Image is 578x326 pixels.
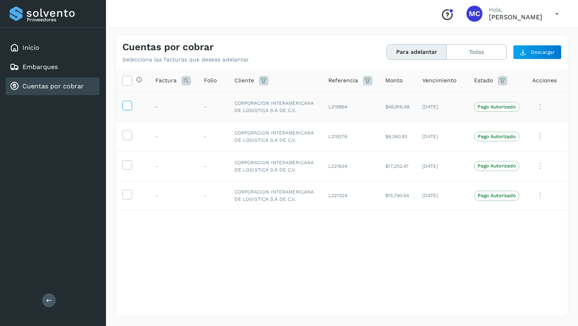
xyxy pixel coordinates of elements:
p: Pago Autorizado [478,193,516,198]
td: [DATE] [416,181,468,210]
div: Inicio [6,39,100,57]
td: $17,202.47 [379,151,416,181]
span: Folio [204,76,217,85]
td: L221324 [322,181,379,210]
span: Factura [155,76,177,85]
td: [DATE] [416,151,468,181]
span: Acciones [532,76,557,85]
p: Selecciona las facturas que deseas adelantar [122,56,249,63]
td: CORPORACION INTERAMERICANA DE LOGISTICA S.A DE C.V. [228,181,322,210]
span: Descargar [531,49,555,56]
td: - [149,151,197,181]
button: Para adelantar [387,45,447,59]
button: Todas [447,45,506,59]
h4: Cuentas por cobrar [122,41,214,53]
p: Pago Autorizado [478,163,516,169]
a: Cuentas por cobrar [22,82,84,90]
td: $49,816.48 [379,92,416,122]
td: - [197,122,228,151]
span: Vencimiento [422,76,456,85]
p: Mariano Carpio Beltran [489,13,542,21]
td: L221634 [322,151,379,181]
td: CORPORACION INTERAMERICANA DE LOGISTICA S.A DE C.V. [228,92,322,122]
a: Inicio [22,44,39,51]
td: - [149,181,197,210]
td: [DATE] [416,122,468,151]
div: Embarques [6,58,100,76]
p: Pago Autorizado [478,104,516,110]
td: CORPORACION INTERAMERICANA DE LOGISTICA S.A DE C.V. [228,151,322,181]
td: L219276 [322,122,379,151]
div: Cuentas por cobrar [6,77,100,95]
td: - [149,122,197,151]
td: $4,360.83 [379,122,416,151]
span: Referencia [328,76,358,85]
td: $15,790.54 [379,181,416,210]
td: CORPORACION INTERAMERICANA DE LOGISTICA S.A DE C.V. [228,122,322,151]
span: Cliente [234,76,254,85]
td: - [197,151,228,181]
span: Estado [474,76,493,85]
span: Monto [385,76,403,85]
td: L219864 [322,92,379,122]
a: Embarques [22,63,58,71]
p: Hola, [489,6,542,13]
button: Descargar [513,45,562,59]
td: - [197,92,228,122]
p: Proveedores [27,17,96,22]
td: - [149,92,197,122]
td: - [197,181,228,210]
p: Pago Autorizado [478,134,516,139]
td: [DATE] [416,92,468,122]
